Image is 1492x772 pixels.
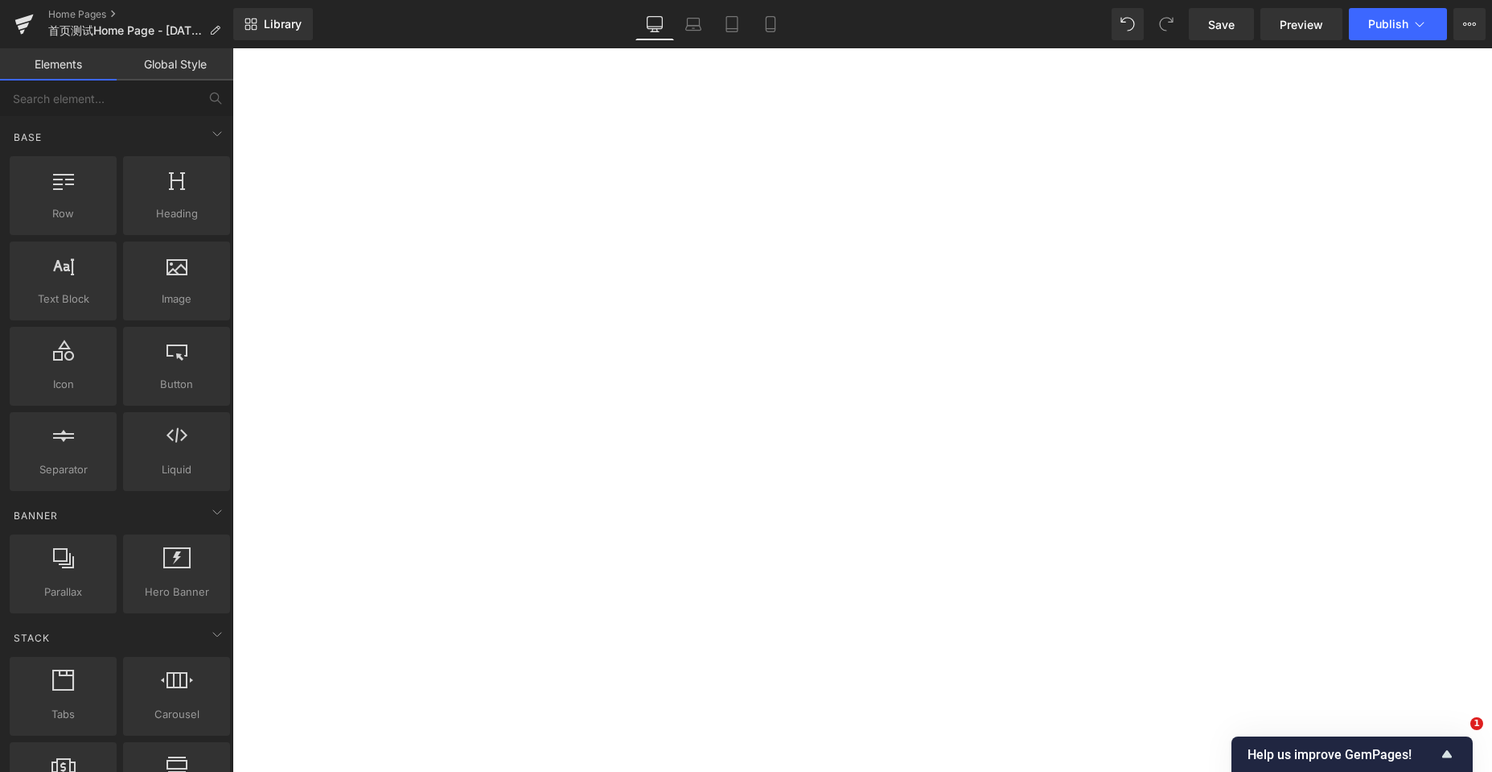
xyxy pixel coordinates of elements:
[264,17,302,31] span: Library
[1470,717,1483,730] span: 1
[1247,745,1457,764] button: Show survey - Help us improve GemPages!
[1280,16,1323,33] span: Preview
[1247,747,1437,762] span: Help us improve GemPages!
[48,8,233,21] a: Home Pages
[128,461,225,478] span: Liquid
[1349,8,1447,40] button: Publish
[1112,8,1144,40] button: Undo
[14,291,112,308] span: Text Block
[751,8,790,40] a: Mobile
[14,584,112,601] span: Parallax
[635,8,674,40] a: Desktop
[12,508,60,523] span: Banner
[128,584,225,601] span: Hero Banner
[674,8,713,40] a: Laptop
[713,8,751,40] a: Tablet
[128,291,225,308] span: Image
[48,24,203,37] span: 首页测试Home Page - [DATE] 16:47:34
[1368,18,1408,31] span: Publish
[14,706,112,723] span: Tabs
[12,130,43,145] span: Base
[1437,717,1476,756] iframe: Intercom live chat
[128,376,225,393] span: Button
[14,461,112,478] span: Separator
[128,205,225,222] span: Heading
[12,630,51,646] span: Stack
[1260,8,1342,40] a: Preview
[14,376,112,393] span: Icon
[1208,16,1235,33] span: Save
[128,706,225,723] span: Carousel
[14,205,112,222] span: Row
[117,48,233,81] a: Global Style
[1453,8,1486,40] button: More
[1150,8,1182,40] button: Redo
[233,8,313,40] a: New Library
